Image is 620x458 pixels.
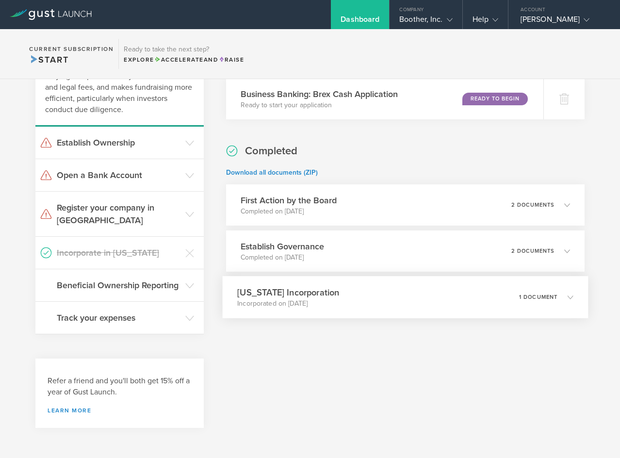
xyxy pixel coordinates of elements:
[241,240,324,253] h3: Establish Governance
[57,136,180,149] h3: Establish Ownership
[35,61,204,127] div: Staying compliant saves you from hassle and legal fees, and makes fundraising more efficient, par...
[237,299,339,309] p: Incorporated on [DATE]
[571,411,620,458] iframe: Chat Widget
[124,46,244,53] h3: Ready to take the next step?
[511,202,555,208] p: 2 documents
[154,56,219,63] span: and
[48,408,192,413] a: Learn more
[241,88,398,100] h3: Business Banking: Brex Cash Application
[57,246,180,259] h3: Incorporate in [US_STATE]
[48,376,192,398] h3: Refer a friend and you'll both get 15% off a year of Gust Launch.
[399,15,452,29] div: Boother, Inc.
[29,46,114,52] h2: Current Subscription
[341,15,379,29] div: Dashboard
[521,15,603,29] div: [PERSON_NAME]
[241,194,337,207] h3: First Action by the Board
[226,78,543,119] div: Business Banking: Brex Cash ApplicationReady to start your applicationReady to Begin
[237,286,339,299] h3: [US_STATE] Incorporation
[519,294,558,300] p: 1 document
[218,56,244,63] span: Raise
[241,253,324,262] p: Completed on [DATE]
[57,201,180,227] h3: Register your company in [GEOGRAPHIC_DATA]
[241,207,337,216] p: Completed on [DATE]
[124,55,244,64] div: Explore
[241,100,398,110] p: Ready to start your application
[226,168,318,177] a: Download all documents (ZIP)
[57,169,180,181] h3: Open a Bank Account
[511,248,555,254] p: 2 documents
[57,311,180,324] h3: Track your expenses
[57,279,180,292] h3: Beneficial Ownership Reporting
[118,39,249,69] div: Ready to take the next step?ExploreAccelerateandRaise
[462,93,528,105] div: Ready to Begin
[29,54,68,65] span: Start
[245,144,297,158] h2: Completed
[154,56,204,63] span: Accelerate
[473,15,498,29] div: Help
